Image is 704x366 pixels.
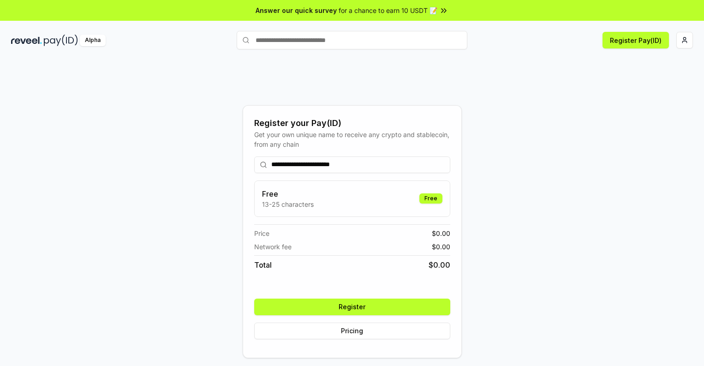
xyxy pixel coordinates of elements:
[254,117,450,130] div: Register your Pay(ID)
[80,35,106,46] div: Alpha
[254,299,450,315] button: Register
[429,259,450,270] span: $ 0.00
[339,6,437,15] span: for a chance to earn 10 USDT 📝
[603,32,669,48] button: Register Pay(ID)
[254,242,292,252] span: Network fee
[262,188,314,199] h3: Free
[254,259,272,270] span: Total
[432,228,450,238] span: $ 0.00
[256,6,337,15] span: Answer our quick survey
[254,323,450,339] button: Pricing
[262,199,314,209] p: 13-25 characters
[44,35,78,46] img: pay_id
[11,35,42,46] img: reveel_dark
[419,193,442,204] div: Free
[432,242,450,252] span: $ 0.00
[254,228,269,238] span: Price
[254,130,450,149] div: Get your own unique name to receive any crypto and stablecoin, from any chain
